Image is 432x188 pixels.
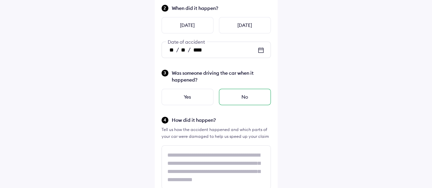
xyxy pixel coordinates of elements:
[162,126,271,140] div: Tell us how the accident happened and which parts of your car were damaged to help us speed up yo...
[162,17,213,33] div: [DATE]
[176,46,179,53] span: /
[172,117,271,124] span: How did it happen?
[219,89,271,105] div: No
[219,17,271,33] div: [DATE]
[162,89,213,105] div: Yes
[172,5,271,12] span: When did it happen?
[172,70,271,83] span: Was someone driving the car when it happened?
[188,46,191,53] span: /
[166,39,207,45] span: Date of accident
